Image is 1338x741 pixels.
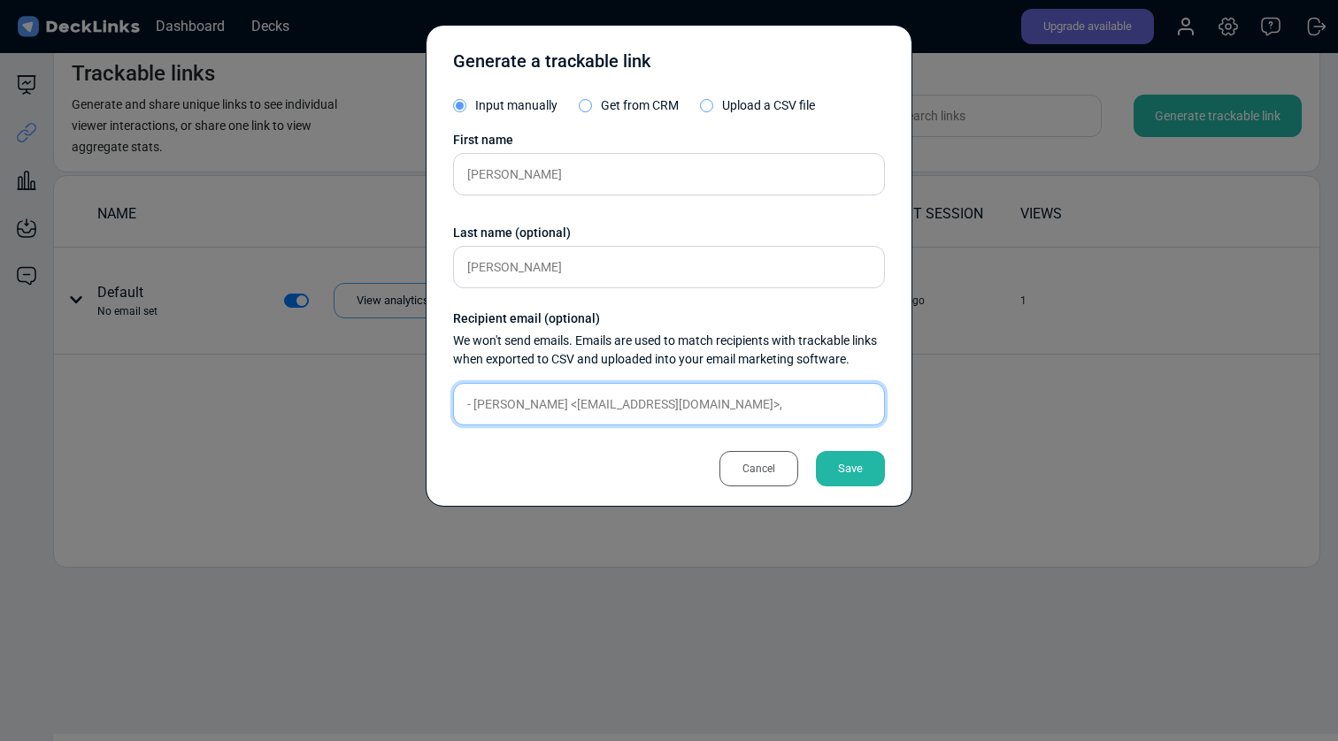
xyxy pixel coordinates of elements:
div: Recipient email (optional) [453,309,885,328]
span: Get from CRM [601,98,679,112]
div: Last name (optional) [453,224,885,242]
div: First name [453,131,885,149]
input: email@domain.com [453,383,885,425]
div: Save [816,451,885,486]
div: Generate a trackable link [453,48,650,83]
div: We won't send emails. Emails are used to match recipients with trackable links when exported to C... [453,332,885,369]
span: Upload a CSV file [722,98,815,112]
span: Input manually [475,98,557,112]
div: Cancel [719,451,798,486]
